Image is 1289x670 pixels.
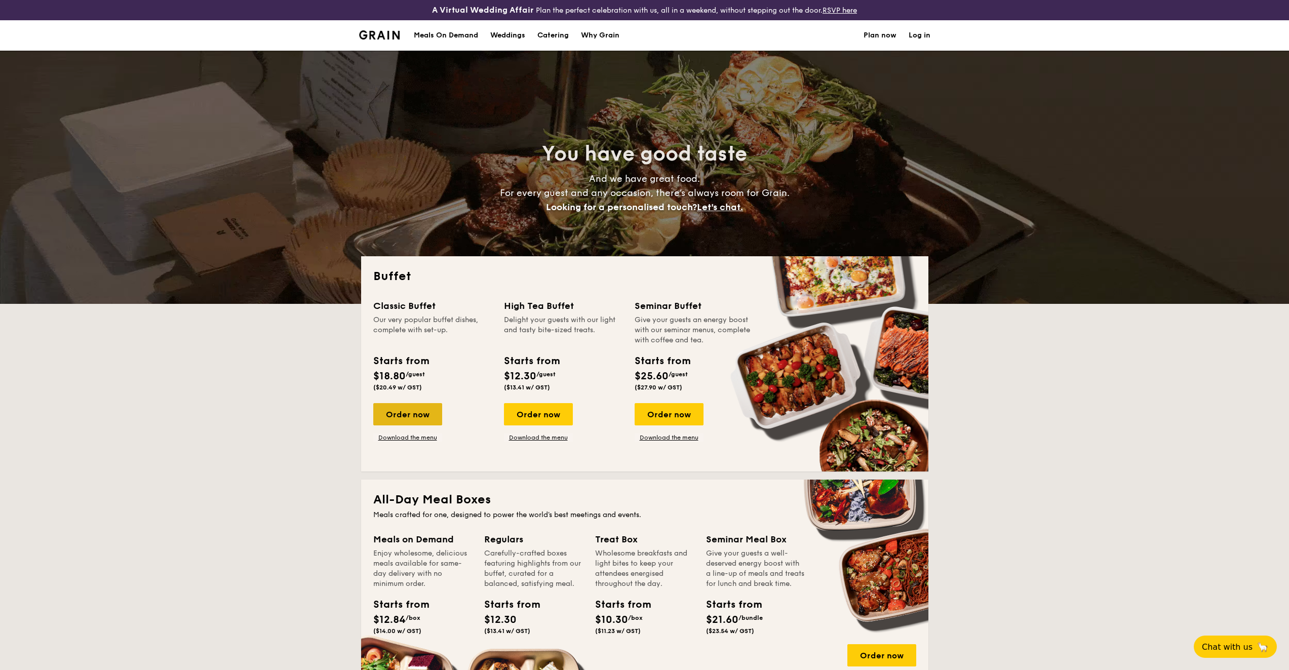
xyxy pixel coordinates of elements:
a: Download the menu [635,433,704,442]
div: Wholesome breakfasts and light bites to keep your attendees energised throughout the day. [595,548,694,589]
h1: Catering [537,20,569,51]
span: ($11.23 w/ GST) [595,627,641,635]
div: Starts from [484,597,530,612]
span: /guest [406,371,425,378]
div: Order now [504,403,573,425]
span: $25.60 [635,370,669,382]
span: ($13.41 w/ GST) [504,384,550,391]
span: $12.30 [484,614,517,626]
div: Order now [635,403,704,425]
span: Looking for a personalised touch? [546,202,697,213]
div: Regulars [484,532,583,546]
div: Why Grain [581,20,619,51]
span: You have good taste [542,142,747,166]
div: Meals crafted for one, designed to power the world's best meetings and events. [373,510,916,520]
div: Starts from [706,597,752,612]
span: /guest [536,371,556,378]
span: /guest [669,371,688,378]
span: /box [628,614,643,621]
span: Let's chat. [697,202,743,213]
span: $10.30 [595,614,628,626]
button: Chat with us🦙 [1194,636,1277,658]
div: Classic Buffet [373,299,492,313]
div: Plan the perfect celebration with us, all in a weekend, without stepping out the door. [353,4,936,16]
a: Plan now [864,20,896,51]
div: Meals on Demand [373,532,472,546]
span: $12.84 [373,614,406,626]
div: Weddings [490,20,525,51]
span: ($27.90 w/ GST) [635,384,682,391]
span: And we have great food. For every guest and any occasion, there’s always room for Grain. [500,173,790,213]
img: Grain [359,30,400,40]
div: Seminar Buffet [635,299,753,313]
span: 🦙 [1257,641,1269,653]
span: ($20.49 w/ GST) [373,384,422,391]
div: Give your guests a well-deserved energy boost with a line-up of meals and treats for lunch and br... [706,548,805,589]
span: Chat with us [1202,642,1253,652]
span: /box [406,614,420,621]
a: RSVP here [823,6,857,15]
a: Meals On Demand [408,20,484,51]
div: Starts from [595,597,641,612]
span: $18.80 [373,370,406,382]
span: $21.60 [706,614,738,626]
div: Carefully-crafted boxes featuring highlights from our buffet, curated for a balanced, satisfying ... [484,548,583,589]
a: Why Grain [575,20,626,51]
span: ($14.00 w/ GST) [373,627,421,635]
div: Order now [847,644,916,666]
span: ($13.41 w/ GST) [484,627,530,635]
div: Starts from [504,353,559,369]
a: Download the menu [504,433,573,442]
div: Enjoy wholesome, delicious meals available for same-day delivery with no minimum order. [373,548,472,589]
a: Logotype [359,30,400,40]
div: Starts from [373,353,428,369]
a: Catering [531,20,575,51]
div: Delight your guests with our light and tasty bite-sized treats. [504,315,622,345]
span: /bundle [738,614,763,621]
div: Starts from [635,353,690,369]
a: Log in [909,20,930,51]
span: ($23.54 w/ GST) [706,627,754,635]
div: High Tea Buffet [504,299,622,313]
div: Our very popular buffet dishes, complete with set-up. [373,315,492,345]
div: Seminar Meal Box [706,532,805,546]
a: Weddings [484,20,531,51]
h2: Buffet [373,268,916,285]
a: Download the menu [373,433,442,442]
div: Give your guests an energy boost with our seminar menus, complete with coffee and tea. [635,315,753,345]
span: $12.30 [504,370,536,382]
div: Starts from [373,597,419,612]
h4: A Virtual Wedding Affair [432,4,534,16]
h2: All-Day Meal Boxes [373,492,916,508]
div: Order now [373,403,442,425]
div: Treat Box [595,532,694,546]
div: Meals On Demand [414,20,478,51]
